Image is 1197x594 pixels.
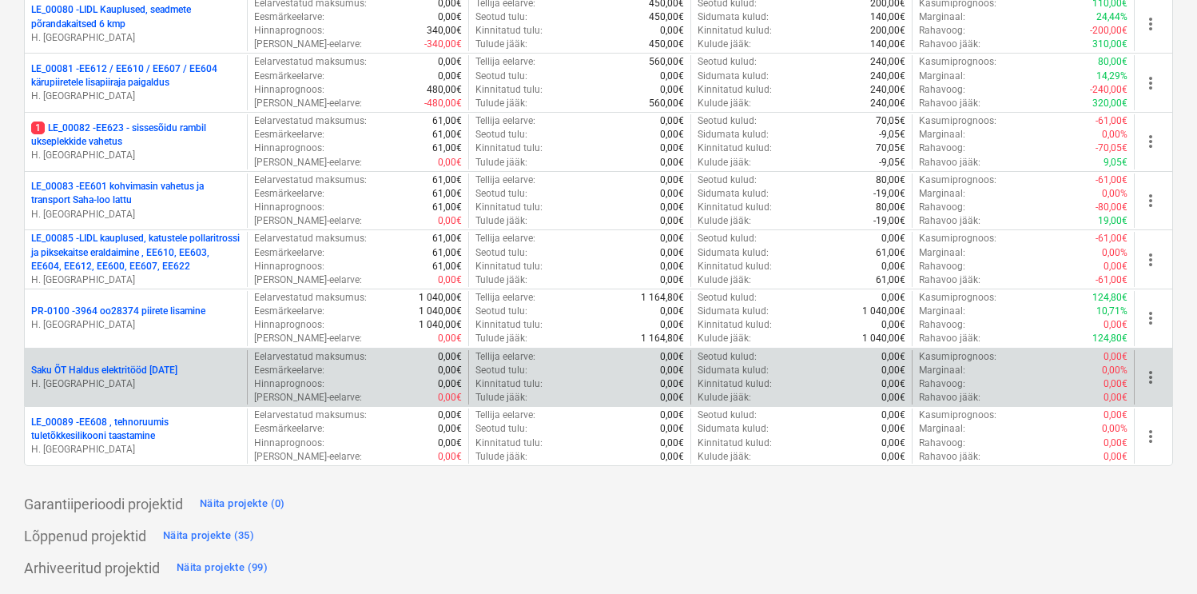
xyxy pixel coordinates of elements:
p: PR-0100 - 3964 oo28374 piirete lisamine [31,305,205,318]
p: -200,00€ [1090,24,1127,38]
p: Eesmärkeelarve : [254,305,324,318]
p: 61,00€ [432,187,462,201]
p: 1 040,00€ [419,291,462,305]
button: Näita projekte (0) [196,492,289,517]
p: 0,00€ [660,364,684,377]
p: Hinnaprognoos : [254,142,324,155]
p: Kinnitatud kulud : [698,318,772,332]
p: 140,00€ [870,38,905,51]
p: Seotud tulu : [475,70,527,83]
p: 0,00€ [438,422,462,436]
p: 0,00€ [660,409,684,422]
p: Sidumata kulud : [698,246,769,260]
p: Seotud kulud : [698,173,757,187]
p: -9,05€ [879,156,905,169]
p: Seotud kulud : [698,350,757,364]
p: 0,00€ [438,332,462,345]
p: Tellija eelarve : [475,173,535,187]
p: Kulude jääk : [698,214,751,228]
p: Seotud kulud : [698,291,757,305]
p: Tellija eelarve : [475,409,535,422]
p: Seotud kulud : [698,232,757,245]
p: Rahavoo jääk : [919,214,980,228]
p: Eelarvestatud maksumus : [254,409,367,422]
p: Kinnitatud kulud : [698,24,772,38]
p: 80,00€ [876,173,905,187]
p: 450,00€ [649,38,684,51]
p: Seotud tulu : [475,128,527,142]
p: Kasumiprognoos : [919,55,996,69]
p: [PERSON_NAME]-eelarve : [254,273,362,287]
p: Kinnitatud tulu : [475,83,543,97]
p: [PERSON_NAME]-eelarve : [254,214,362,228]
p: 0,00% [1102,364,1127,377]
p: Tellija eelarve : [475,114,535,128]
p: 0,00€ [1104,391,1127,405]
div: LE_00089 -EE608 , tehnoruumis tuletõkkesilikooni taastamineH. [GEOGRAPHIC_DATA] [31,416,241,456]
p: 1 040,00€ [862,305,905,318]
p: Eelarvestatud maksumus : [254,114,367,128]
p: [PERSON_NAME]-eelarve : [254,450,362,464]
p: Tellija eelarve : [475,291,535,305]
p: H. [GEOGRAPHIC_DATA] [31,90,241,103]
span: more_vert [1141,74,1160,93]
div: LE_00080 -LIDL Kauplused, seadmete põrandakaitsed 6 kmpH. [GEOGRAPHIC_DATA] [31,3,241,44]
p: Eesmärkeelarve : [254,10,324,24]
p: Rahavoo jääk : [919,391,980,405]
p: 14,29% [1096,70,1127,83]
p: Eelarvestatud maksumus : [254,350,367,364]
p: 0,00€ [660,350,684,364]
p: LE_00083 - EE601 kohvimasin vahetus ja transport Saha-loo lattu [31,180,241,207]
p: -70,05€ [1096,142,1127,155]
p: Kasumiprognoos : [919,350,996,364]
p: 61,00€ [432,142,462,155]
p: Hinnaprognoos : [254,318,324,332]
p: Tulude jääk : [475,450,527,464]
div: 1LE_00082 -EE623 - sissesõidu rambil ukseplekkide vahetusH. [GEOGRAPHIC_DATA] [31,122,241,162]
p: 0,00€ [1104,450,1127,464]
p: -80,00€ [1096,201,1127,214]
p: 0,00€ [1104,437,1127,450]
p: Eelarvestatud maksumus : [254,173,367,187]
p: Kasumiprognoos : [919,291,996,305]
p: 1 040,00€ [419,305,462,318]
p: 0,00€ [660,318,684,332]
p: 24,44% [1096,10,1127,24]
p: Sidumata kulud : [698,364,769,377]
p: LE_00080 - LIDL Kauplused, seadmete põrandakaitsed 6 kmp [31,3,241,30]
p: Hinnaprognoos : [254,377,324,391]
button: Näita projekte (35) [159,524,258,549]
p: 0,00€ [660,201,684,214]
p: 0,00€ [881,409,905,422]
p: Seotud tulu : [475,364,527,377]
p: 310,00€ [1092,38,1127,51]
p: 0,00€ [438,437,462,450]
p: 0,00€ [881,232,905,245]
p: 0,00€ [660,156,684,169]
div: Näita projekte (0) [200,495,285,513]
p: Eesmärkeelarve : [254,422,324,436]
p: Rahavoog : [919,437,965,450]
p: 480,00€ [427,83,462,97]
p: Kinnitatud tulu : [475,201,543,214]
p: -61,00€ [1096,114,1127,128]
p: 0,00€ [881,377,905,391]
p: Kinnitatud tulu : [475,142,543,155]
p: -61,00€ [1096,232,1127,245]
p: Sidumata kulud : [698,422,769,436]
p: 0,00€ [881,350,905,364]
p: Seotud tulu : [475,422,527,436]
p: Rahavoog : [919,83,965,97]
div: Saku ÕT Haldus elektritööd [DATE]H. [GEOGRAPHIC_DATA] [31,364,241,391]
p: Kinnitatud kulud : [698,377,772,391]
p: 0,00€ [438,273,462,287]
p: 0,00€ [660,422,684,436]
p: Seotud kulud : [698,55,757,69]
p: 340,00€ [427,24,462,38]
p: 0,00€ [660,128,684,142]
p: 0,00€ [438,10,462,24]
p: 1 040,00€ [419,318,462,332]
p: 0,00€ [660,83,684,97]
p: [PERSON_NAME]-eelarve : [254,38,362,51]
p: Rahavoo jääk : [919,332,980,345]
